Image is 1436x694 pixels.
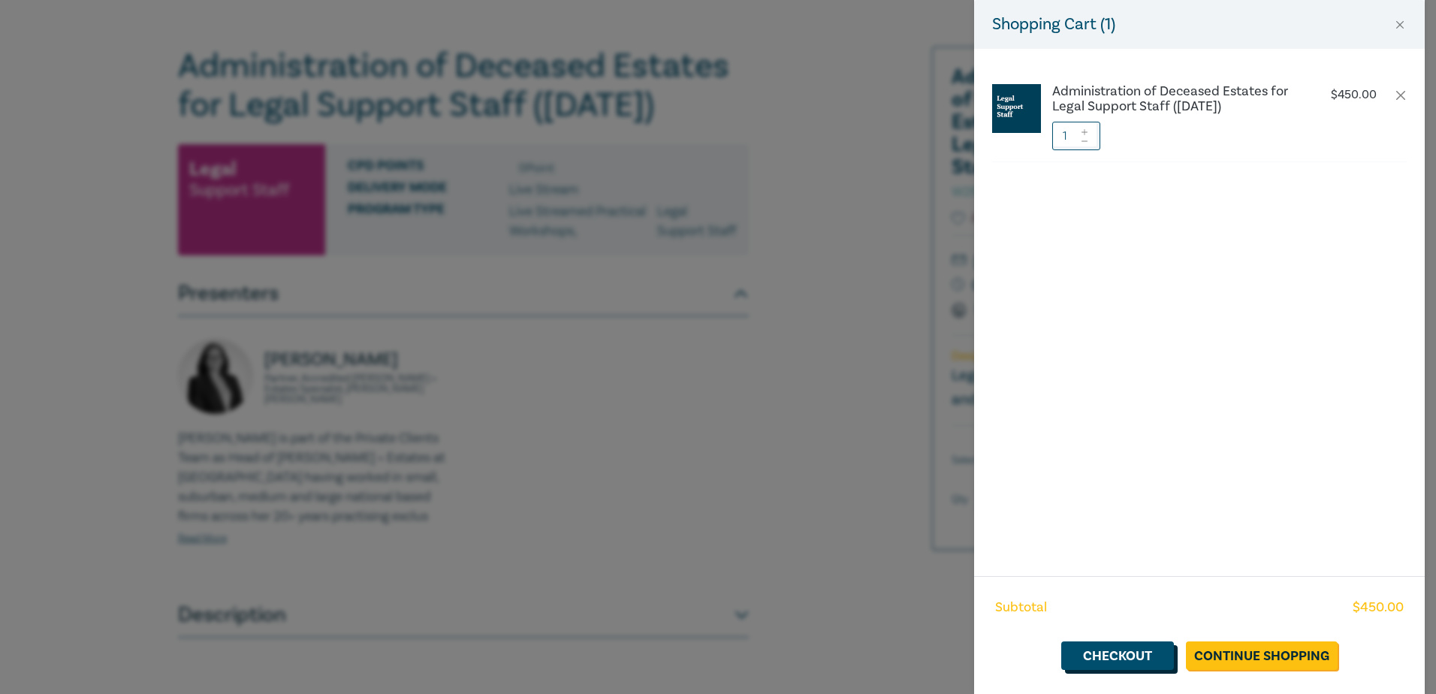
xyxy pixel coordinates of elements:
[1331,88,1377,102] p: $ 450.00
[995,598,1047,617] span: Subtotal
[1186,641,1338,670] a: Continue Shopping
[1052,122,1100,150] input: 1
[992,84,1041,133] img: Legal%20Support%20Staff.jpg
[1052,84,1302,114] a: Administration of Deceased Estates for Legal Support Staff ([DATE])
[1393,18,1407,32] button: Close
[1353,598,1404,617] span: $ 450.00
[1061,641,1174,670] a: Checkout
[992,12,1115,37] h5: Shopping Cart ( 1 )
